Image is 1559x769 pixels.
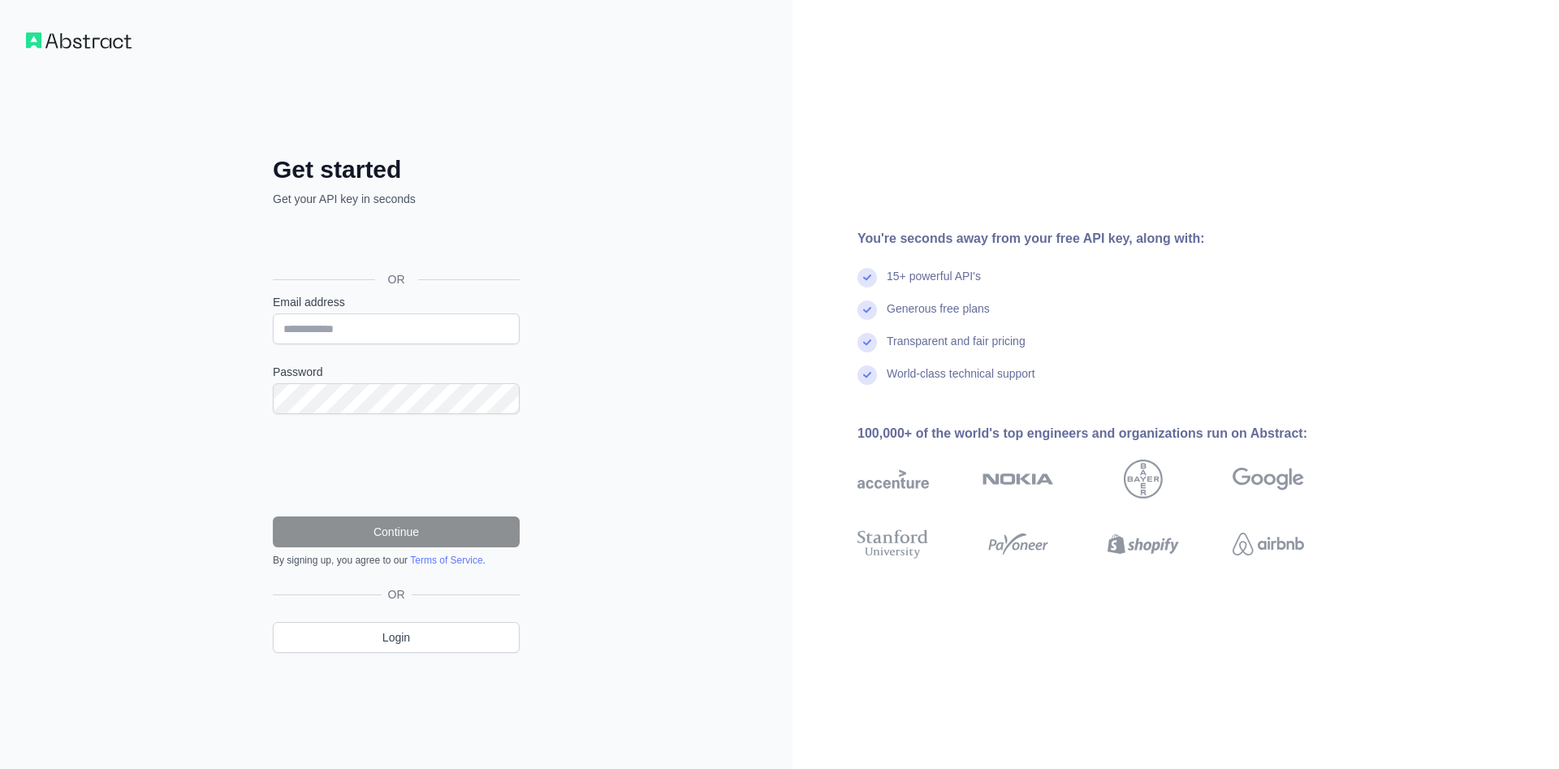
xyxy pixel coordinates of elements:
[273,364,520,380] label: Password
[857,424,1356,443] div: 100,000+ of the world's top engineers and organizations run on Abstract:
[26,32,132,49] img: Workflow
[857,229,1356,248] div: You're seconds away from your free API key, along with:
[1233,526,1304,562] img: airbnb
[887,268,981,300] div: 15+ powerful API's
[273,225,516,261] div: Se connecter avec Google. S'ouvre dans un nouvel onglet.
[982,460,1054,499] img: nokia
[273,434,520,497] iframe: reCAPTCHA
[982,526,1054,562] img: payoneer
[887,333,1026,365] div: Transparent and fair pricing
[1124,460,1163,499] img: bayer
[857,300,877,320] img: check mark
[265,225,525,261] iframe: Bouton "Se connecter avec Google"
[887,300,990,333] div: Generous free plans
[273,294,520,310] label: Email address
[273,191,520,207] p: Get your API key in seconds
[410,555,482,566] a: Terms of Service
[273,554,520,567] div: By signing up, you agree to our .
[857,365,877,385] img: check mark
[857,460,929,499] img: accenture
[382,586,412,603] span: OR
[857,268,877,287] img: check mark
[273,516,520,547] button: Continue
[273,155,520,184] h2: Get started
[1108,526,1179,562] img: shopify
[1233,460,1304,499] img: google
[375,271,418,287] span: OR
[887,365,1035,398] div: World-class technical support
[857,333,877,352] img: check mark
[273,622,520,653] a: Login
[857,526,929,562] img: stanford university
